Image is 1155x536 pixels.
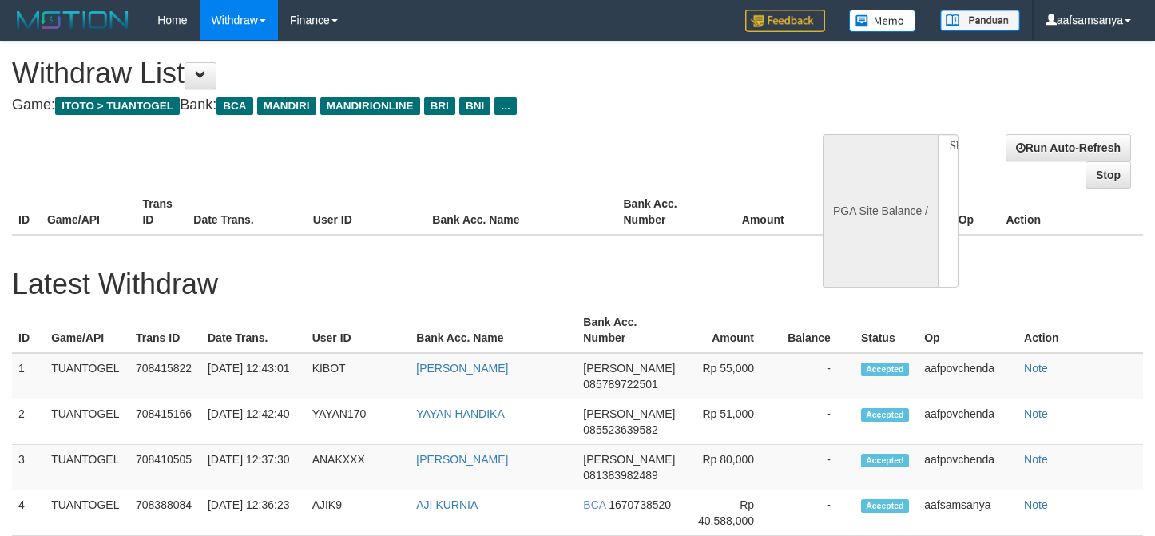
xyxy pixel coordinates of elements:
[999,189,1143,235] th: Action
[583,423,657,436] span: 085523639582
[583,498,605,511] span: BCA
[688,353,778,399] td: Rp 55,000
[12,308,45,353] th: ID
[307,189,427,235] th: User ID
[306,445,411,490] td: ANAKXXX
[320,97,420,115] span: MANDIRIONLINE
[918,490,1018,536] td: aafsamsanya
[41,189,137,235] th: Game/API
[45,308,129,353] th: Game/API
[861,363,909,376] span: Accepted
[688,399,778,445] td: Rp 51,000
[45,353,129,399] td: TUANTOGEL
[201,399,306,445] td: [DATE] 12:42:40
[201,353,306,399] td: [DATE] 12:43:01
[952,189,1000,235] th: Op
[201,490,306,536] td: [DATE] 12:36:23
[778,490,855,536] td: -
[1086,161,1131,189] a: Stop
[583,362,675,375] span: [PERSON_NAME]
[778,445,855,490] td: -
[45,399,129,445] td: TUANTOGEL
[918,445,1018,490] td: aafpovchenda
[712,189,808,235] th: Amount
[216,97,252,115] span: BCA
[12,8,133,32] img: MOTION_logo.png
[918,353,1018,399] td: aafpovchenda
[12,58,754,89] h1: Withdraw List
[583,407,675,420] span: [PERSON_NAME]
[688,308,778,353] th: Amount
[129,399,201,445] td: 708415166
[12,399,45,445] td: 2
[45,490,129,536] td: TUANTOGEL
[577,308,688,353] th: Bank Acc. Number
[12,268,1143,300] h1: Latest Withdraw
[583,453,675,466] span: [PERSON_NAME]
[918,399,1018,445] td: aafpovchenda
[129,490,201,536] td: 708388084
[136,189,187,235] th: Trans ID
[745,10,825,32] img: Feedback.jpg
[129,353,201,399] td: 708415822
[306,353,411,399] td: KIBOT
[410,308,577,353] th: Bank Acc. Name
[459,97,490,115] span: BNI
[808,189,896,235] th: Balance
[583,378,657,391] span: 085789722501
[1006,134,1131,161] a: Run Auto-Refresh
[1024,498,1048,511] a: Note
[129,308,201,353] th: Trans ID
[12,353,45,399] td: 1
[609,498,671,511] span: 1670738520
[12,445,45,490] td: 3
[129,445,201,490] td: 708410505
[617,189,712,235] th: Bank Acc. Number
[1024,407,1048,420] a: Note
[1024,362,1048,375] a: Note
[778,399,855,445] td: -
[416,362,508,375] a: [PERSON_NAME]
[688,490,778,536] td: Rp 40,588,000
[778,353,855,399] td: -
[306,308,411,353] th: User ID
[12,490,45,536] td: 4
[55,97,180,115] span: ITOTO > TUANTOGEL
[940,10,1020,31] img: panduan.png
[849,10,916,32] img: Button%20Memo.svg
[12,97,754,113] h4: Game: Bank:
[861,408,909,422] span: Accepted
[424,97,455,115] span: BRI
[187,189,307,235] th: Date Trans.
[1024,453,1048,466] a: Note
[583,469,657,482] span: 081383982489
[494,97,516,115] span: ...
[416,453,508,466] a: [PERSON_NAME]
[201,445,306,490] td: [DATE] 12:37:30
[306,399,411,445] td: YAYAN170
[12,189,41,235] th: ID
[416,498,478,511] a: AJI KURNIA
[45,445,129,490] td: TUANTOGEL
[426,189,617,235] th: Bank Acc. Name
[1018,308,1143,353] th: Action
[861,454,909,467] span: Accepted
[416,407,504,420] a: YAYAN HANDIKA
[688,445,778,490] td: Rp 80,000
[855,308,918,353] th: Status
[257,97,316,115] span: MANDIRI
[201,308,306,353] th: Date Trans.
[778,308,855,353] th: Balance
[918,308,1018,353] th: Op
[823,134,938,288] div: PGA Site Balance /
[306,490,411,536] td: AJIK9
[861,499,909,513] span: Accepted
